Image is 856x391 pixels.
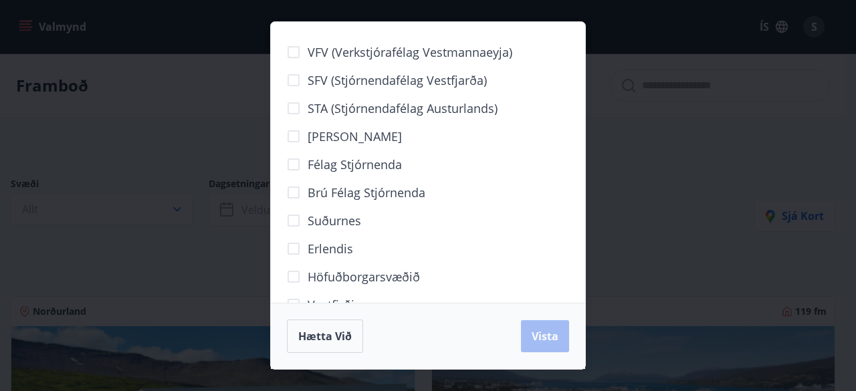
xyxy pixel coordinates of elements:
span: Hætta við [298,329,352,344]
span: Höfuðborgarsvæðið [308,268,420,285]
span: Brú félag stjórnenda [308,184,425,201]
span: Erlendis [308,240,353,257]
span: Vestfirðir [308,296,359,313]
button: Hætta við [287,319,363,353]
span: Suðurnes [308,212,361,229]
span: STA (Stjórnendafélag Austurlands) [308,100,498,117]
span: SFV (Stjórnendafélag Vestfjarða) [308,72,487,89]
span: [PERSON_NAME] [308,128,402,145]
span: VFV (Verkstjórafélag Vestmannaeyja) [308,43,512,61]
span: Félag stjórnenda [308,156,402,173]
